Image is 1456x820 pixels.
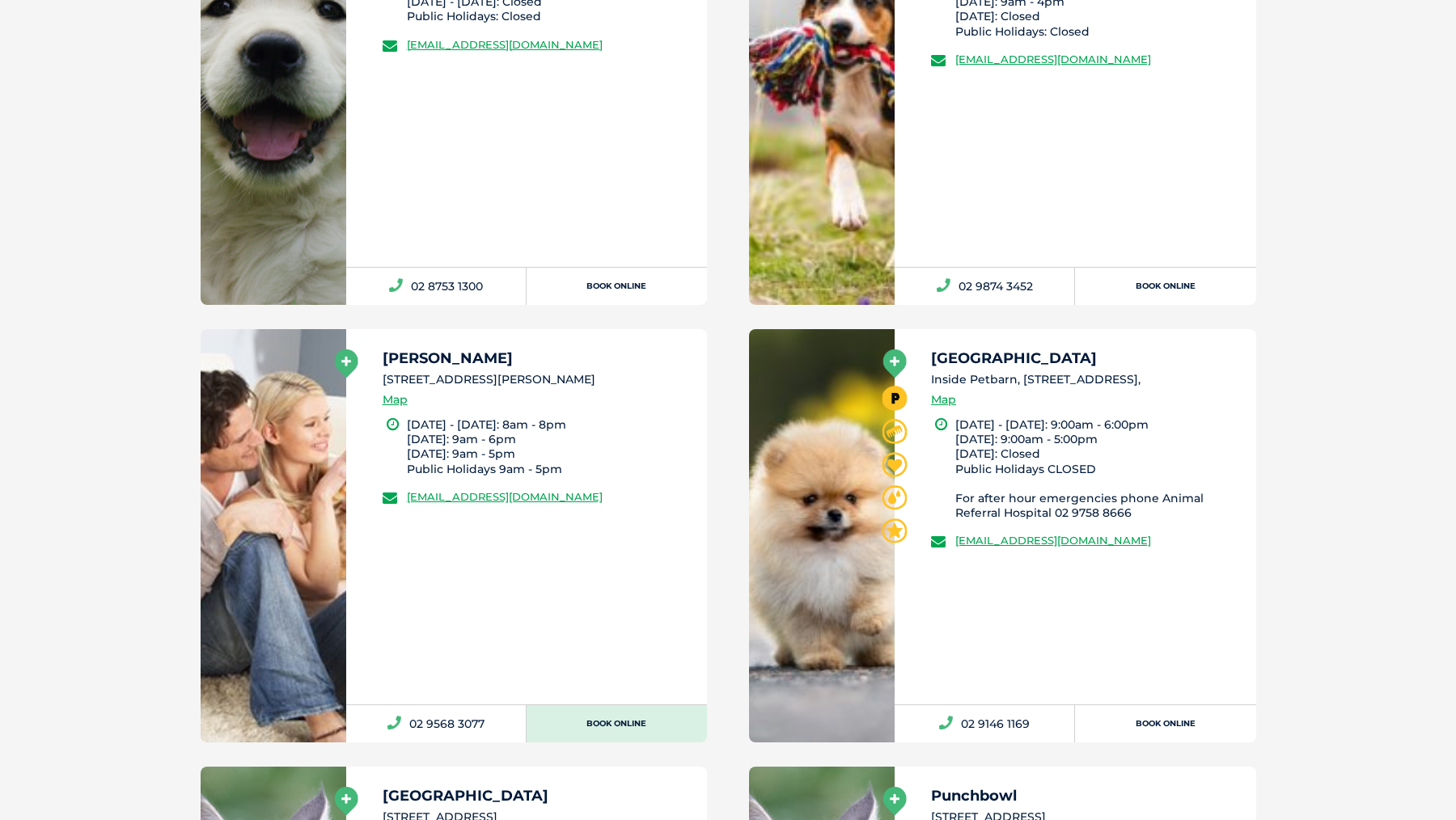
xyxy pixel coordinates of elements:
[955,417,1242,520] li: [DATE] - [DATE]: 9:00am - 6:00pm [DATE]: 9:00am - 5:00pm [DATE]: Closed Public Holidays CLOSED Fo...
[931,351,1242,366] h5: [GEOGRAPHIC_DATA]
[955,53,1151,66] a: [EMAIL_ADDRESS][DOMAIN_NAME]
[1075,705,1255,742] a: Book Online
[895,268,1075,305] a: 02 9874 3452
[407,38,603,51] a: [EMAIL_ADDRESS][DOMAIN_NAME]
[346,268,527,305] a: 02 8753 1300
[527,268,707,305] a: Book Online
[383,788,693,803] h5: [GEOGRAPHIC_DATA]
[407,417,693,476] li: [DATE] - [DATE]: 8am - 8pm [DATE]: 9am - 6pm [DATE]: 9am - 5pm Public Holidays 9am - 5pm
[383,351,693,366] h5: [PERSON_NAME]
[1075,268,1255,305] a: Book Online
[383,391,408,409] a: Map
[407,490,603,503] a: [EMAIL_ADDRESS][DOMAIN_NAME]
[527,705,707,742] a: Book Online
[955,534,1151,547] a: [EMAIL_ADDRESS][DOMAIN_NAME]
[931,788,1242,803] h5: Punchbowl
[895,705,1075,742] a: 02 9146 1169
[931,391,956,409] a: Map
[383,371,693,388] li: [STREET_ADDRESS][PERSON_NAME]
[346,705,527,742] a: 02 9568 3077
[931,371,1242,388] li: Inside Petbarn, [STREET_ADDRESS],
